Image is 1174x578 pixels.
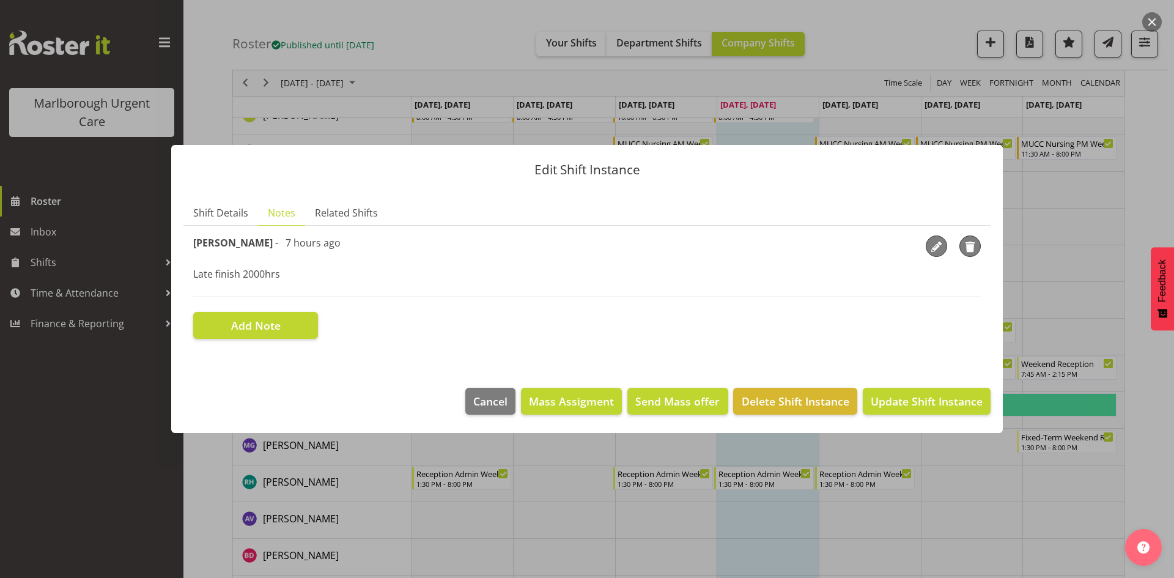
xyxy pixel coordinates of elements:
[465,388,515,415] button: Cancel
[1157,259,1168,302] span: Feedback
[193,236,273,250] span: [PERSON_NAME]
[193,267,981,281] p: Late finish 2000hrs
[315,206,378,220] span: Related Shifts
[193,312,318,339] button: Add Note
[529,393,614,409] span: Mass Assigment
[1137,541,1150,554] img: help-xxl-2.png
[183,163,991,176] p: Edit Shift Instance
[1151,247,1174,330] button: Feedback - Show survey
[231,317,281,333] span: Add Note
[733,388,857,415] button: Delete Shift Instance
[871,393,983,409] span: Update Shift Instance
[473,393,508,409] span: Cancel
[635,393,720,409] span: Send Mass offer
[627,388,728,415] button: Send Mass offer
[268,206,295,220] span: Notes
[521,388,622,415] button: Mass Assigment
[193,206,248,220] span: Shift Details
[742,393,849,409] span: Delete Shift Instance
[275,236,341,250] span: - 7 hours ago
[863,388,991,415] button: Update Shift Instance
